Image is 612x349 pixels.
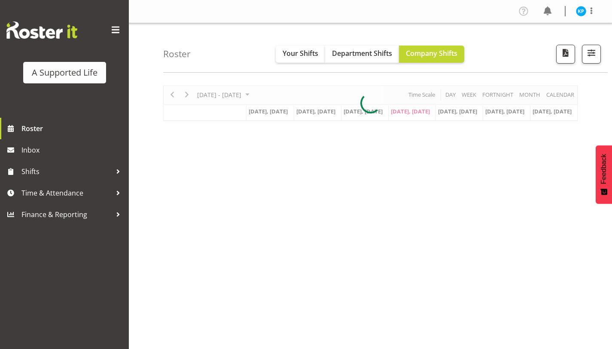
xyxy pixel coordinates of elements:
[596,145,612,204] button: Feedback - Show survey
[32,66,97,79] div: A Supported Life
[21,165,112,178] span: Shifts
[21,144,125,156] span: Inbox
[399,46,464,63] button: Company Shifts
[21,122,125,135] span: Roster
[332,49,392,58] span: Department Shifts
[163,49,191,59] h4: Roster
[406,49,457,58] span: Company Shifts
[21,208,112,221] span: Finance & Reporting
[283,49,318,58] span: Your Shifts
[582,45,601,64] button: Filter Shifts
[600,154,608,184] span: Feedback
[21,187,112,199] span: Time & Attendance
[276,46,325,63] button: Your Shifts
[576,6,586,16] img: katy-pham11612.jpg
[325,46,399,63] button: Department Shifts
[556,45,575,64] button: Download a PDF of the roster according to the set date range.
[6,21,77,39] img: Rosterit website logo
